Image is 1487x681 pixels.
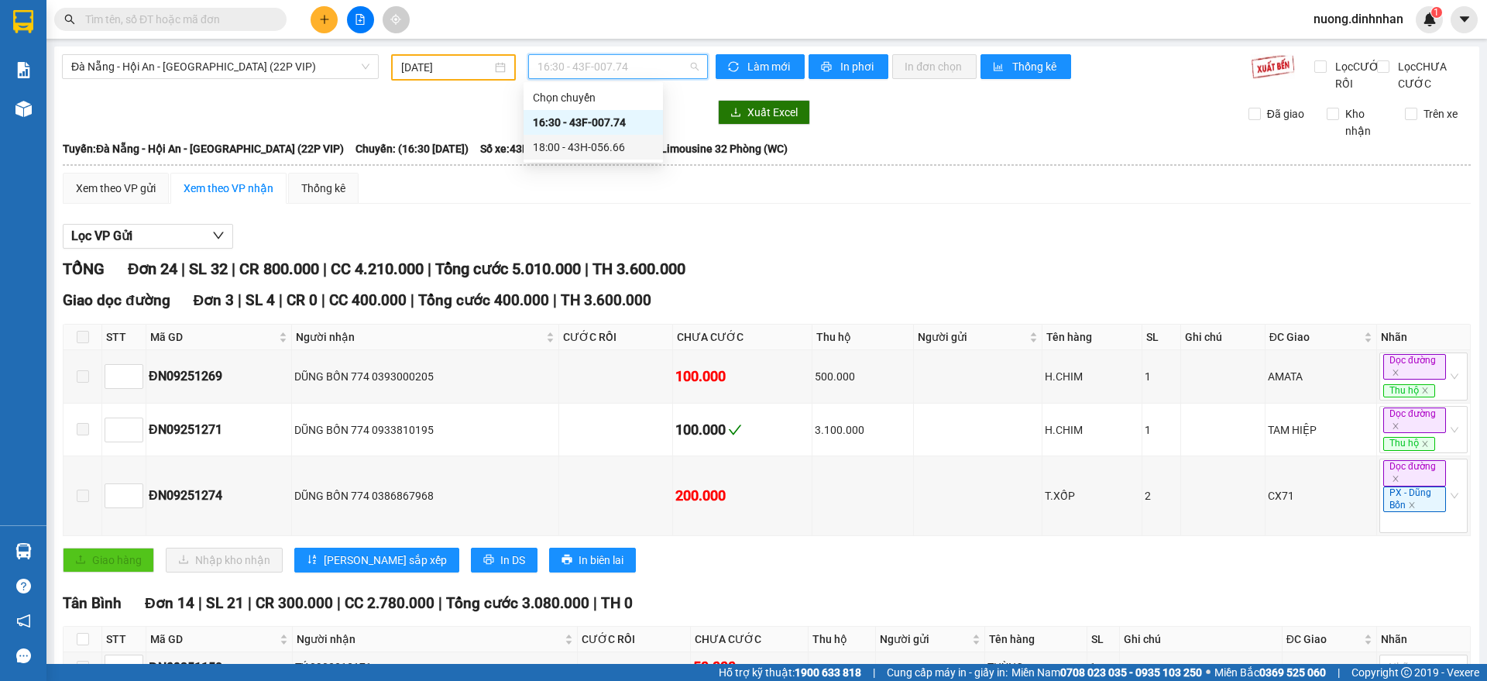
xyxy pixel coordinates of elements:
[1392,422,1399,430] span: close
[500,552,525,569] span: In DS
[323,260,327,278] span: |
[102,627,146,652] th: STT
[1408,501,1416,509] span: close
[533,139,654,156] div: 18:00 - 43H-056.66
[128,260,177,278] span: Đơn 24
[880,631,969,648] span: Người gửi
[747,58,792,75] span: Làm mới
[987,659,1083,676] div: THÙNG
[1392,369,1399,377] span: close
[728,423,742,437] span: check
[1181,325,1265,350] th: Ghi chú
[1392,58,1472,92] span: Lọc CHƯA CƯỚC
[1268,421,1374,439] div: TAM HIỆP
[184,180,273,197] div: Xem theo VP nhận
[246,291,275,309] span: SL 4
[1268,487,1374,504] div: CX71
[307,554,318,566] span: sort-ascending
[730,107,741,119] span: download
[716,54,805,79] button: syncLàm mới
[471,548,537,573] button: printerIn DS
[256,594,333,612] span: CR 300.000
[181,260,185,278] span: |
[383,6,410,33] button: aim
[355,140,469,157] span: Chuyến: (16:30 [DATE])
[1269,328,1361,346] span: ĐC Giao
[1261,105,1310,122] span: Đã giao
[533,114,654,131] div: 16:30 - 43F-007.74
[1392,475,1399,483] span: close
[212,229,225,242] span: down
[319,14,330,25] span: plus
[311,6,338,33] button: plus
[296,328,543,346] span: Người nhận
[1045,421,1139,439] div: H.CHIM
[579,552,623,569] span: In biên lai
[294,487,556,504] div: DŨNG BỐN 774 0386867968
[1087,627,1120,652] th: SL
[1145,421,1178,439] div: 1
[331,260,424,278] span: CC 4.210.000
[1145,487,1178,504] div: 2
[985,627,1087,652] th: Tên hàng
[809,627,877,652] th: Thu hộ
[592,260,685,278] span: TH 3.600.000
[1142,325,1181,350] th: SL
[324,552,447,569] span: [PERSON_NAME] sắp xếp
[1259,666,1326,679] strong: 0369 525 060
[15,101,32,117] img: warehouse-icon
[337,594,341,612] span: |
[194,291,235,309] span: Đơn 3
[13,10,33,33] img: logo-vxr
[145,594,194,612] span: Đơn 14
[355,14,366,25] span: file-add
[15,543,32,559] img: warehouse-icon
[1145,368,1178,385] div: 1
[693,656,805,678] div: 50.000
[1383,408,1446,433] span: Dọc đường
[149,420,289,439] div: ĐN09251271
[675,366,809,387] div: 100.000
[1451,6,1478,33] button: caret-down
[1251,54,1295,79] img: 9k=
[345,594,434,612] span: CC 2.780.000
[1268,368,1374,385] div: AMATA
[812,325,914,350] th: Thu hộ
[1421,440,1429,448] span: close
[795,666,861,679] strong: 1900 633 818
[1045,368,1139,385] div: H.CHIM
[480,140,566,157] span: Số xe: 43F-007.74
[294,548,459,573] button: sort-ascending[PERSON_NAME] sắp xếp
[719,664,861,681] span: Hỗ trợ kỹ thuật:
[673,325,812,350] th: CHƯA CƯỚC
[16,648,31,663] span: message
[146,350,292,404] td: ĐN09251269
[295,659,575,676] div: TÝ 0903313171
[76,180,156,197] div: Xem theo VP gửi
[297,631,561,648] span: Người nhận
[446,594,589,612] span: Tổng cước 3.080.000
[239,260,319,278] span: CR 800.000
[301,180,345,197] div: Thống kê
[549,548,636,573] button: printerIn biên lai
[675,419,809,441] div: 100.000
[1286,631,1361,648] span: ĐC Giao
[150,328,276,346] span: Mã GD
[390,14,401,25] span: aim
[1090,659,1117,676] div: 1
[428,260,431,278] span: |
[718,100,810,125] button: downloadXuất Excel
[63,143,344,155] b: Tuyến: Đà Nẵng - Hội An - [GEOGRAPHIC_DATA] (22P VIP)
[294,368,556,385] div: DŨNG BỐN 774 0393000205
[238,291,242,309] span: |
[102,325,146,350] th: STT
[483,554,494,566] span: printer
[1042,325,1142,350] th: Tên hàng
[1401,667,1412,678] span: copyright
[559,325,674,350] th: CƯỚC RỒI
[149,486,289,505] div: ĐN09251274
[524,85,663,110] div: Chọn chuyến
[189,260,228,278] span: SL 32
[1383,460,1446,486] span: Dọc đường
[892,54,977,79] button: In đơn chọn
